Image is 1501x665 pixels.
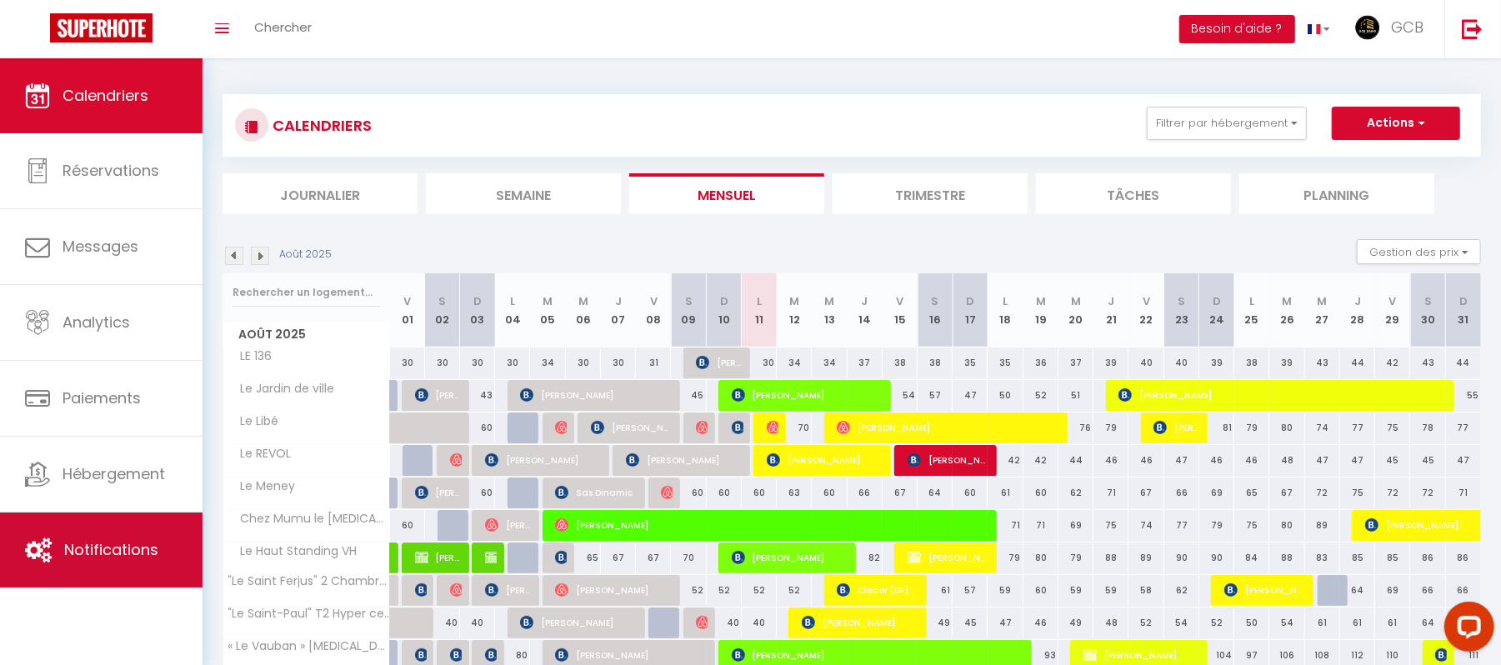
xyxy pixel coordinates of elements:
[615,293,622,309] abbr: J
[777,412,812,443] div: 70
[1023,510,1058,541] div: 71
[837,412,1058,443] span: [PERSON_NAME]
[1305,347,1340,378] div: 43
[1093,542,1128,573] div: 88
[13,7,63,57] button: Open LiveChat chat widget
[1224,574,1306,606] span: [PERSON_NAME]
[1199,347,1234,378] div: 39
[1462,18,1483,39] img: logout
[988,607,1023,638] div: 47
[438,293,446,309] abbr: S
[1128,445,1163,476] div: 46
[1147,107,1307,140] button: Filtrer par hébergement
[953,477,988,508] div: 60
[1305,607,1340,638] div: 61
[918,607,953,638] div: 49
[601,273,636,347] th: 07
[883,347,918,378] div: 38
[883,477,918,508] div: 67
[1179,15,1295,43] button: Besoin d'aide ?
[1340,273,1375,347] th: 28
[279,247,332,262] p: Août 2025
[988,575,1023,606] div: 59
[1446,412,1481,443] div: 77
[908,444,989,476] span: [PERSON_NAME]
[629,173,824,214] li: Mensuel
[63,85,148,106] span: Calendriers
[1093,273,1128,347] th: 21
[988,347,1023,378] div: 35
[1375,542,1410,573] div: 85
[223,322,389,347] span: Août 2025
[848,347,883,378] div: 37
[1153,412,1200,443] span: [PERSON_NAME]
[1093,477,1128,508] div: 71
[520,379,672,411] span: [PERSON_NAME]
[1446,575,1481,606] div: 66
[1199,510,1234,541] div: 79
[1391,17,1423,37] span: GCB
[601,542,636,573] div: 67
[390,347,425,378] div: 30
[1128,510,1163,541] div: 74
[966,293,974,309] abbr: D
[1058,445,1093,476] div: 44
[777,347,812,378] div: 34
[555,477,637,508] span: Sas Dinamic
[1199,477,1234,508] div: 69
[63,312,130,332] span: Analytics
[1093,445,1128,476] div: 46
[1164,347,1199,378] div: 40
[1234,607,1269,638] div: 50
[223,173,418,214] li: Journalier
[767,444,883,476] span: [PERSON_NAME]
[1058,607,1093,638] div: 49
[1128,575,1163,606] div: 58
[1234,412,1269,443] div: 79
[495,273,530,347] th: 04
[1128,273,1163,347] th: 22
[460,273,495,347] th: 03
[862,293,868,309] abbr: J
[1036,293,1046,309] abbr: M
[1375,412,1410,443] div: 75
[1355,15,1380,40] img: ...
[671,477,706,508] div: 60
[1071,293,1081,309] abbr: M
[1058,510,1093,541] div: 69
[63,387,141,408] span: Paiements
[1058,477,1093,508] div: 62
[415,542,462,573] span: [PERSON_NAME]
[1305,542,1340,573] div: 83
[636,347,671,378] div: 31
[543,293,553,309] abbr: M
[732,542,848,573] span: [PERSON_NAME]
[1410,542,1445,573] div: 86
[883,273,918,347] th: 15
[1023,477,1058,508] div: 60
[988,445,1023,476] div: 42
[1340,445,1375,476] div: 47
[1375,347,1410,378] div: 42
[254,18,312,36] span: Chercher
[1375,575,1410,606] div: 69
[226,542,362,561] span: Le Haut Standing VH
[742,273,777,347] th: 11
[953,380,988,411] div: 47
[742,607,777,638] div: 40
[953,575,988,606] div: 57
[415,477,462,508] span: [PERSON_NAME]
[578,293,588,309] abbr: M
[1305,273,1340,347] th: 27
[1234,347,1269,378] div: 38
[1410,575,1445,606] div: 66
[1058,273,1093,347] th: 20
[1459,293,1468,309] abbr: D
[555,542,567,573] span: [PERSON_NAME]
[460,380,495,411] div: 43
[824,293,834,309] abbr: M
[918,575,953,606] div: 61
[1023,607,1058,638] div: 46
[757,293,762,309] abbr: L
[707,273,742,347] th: 10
